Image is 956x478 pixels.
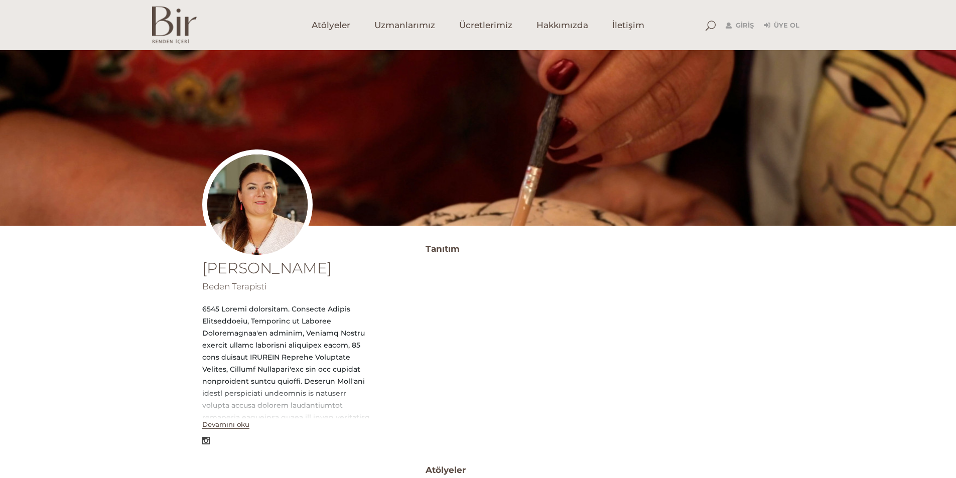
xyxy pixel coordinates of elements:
[374,20,435,31] span: Uzmanlarımız
[426,447,466,478] span: Atölyeler
[764,20,799,32] a: Üye Ol
[202,261,370,276] h1: [PERSON_NAME]
[612,20,644,31] span: İletişim
[202,420,249,429] button: Devamını oku
[726,20,754,32] a: Giriş
[459,20,512,31] span: Ücretlerimiz
[312,20,350,31] span: Atölyeler
[202,281,266,291] span: Beden Terapisti
[202,149,313,260] img: Hande_Guniz_Zeybekoglu_001_copy-300x300.jpg
[426,241,754,257] h3: Tanıtım
[536,20,588,31] span: Hakkımızda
